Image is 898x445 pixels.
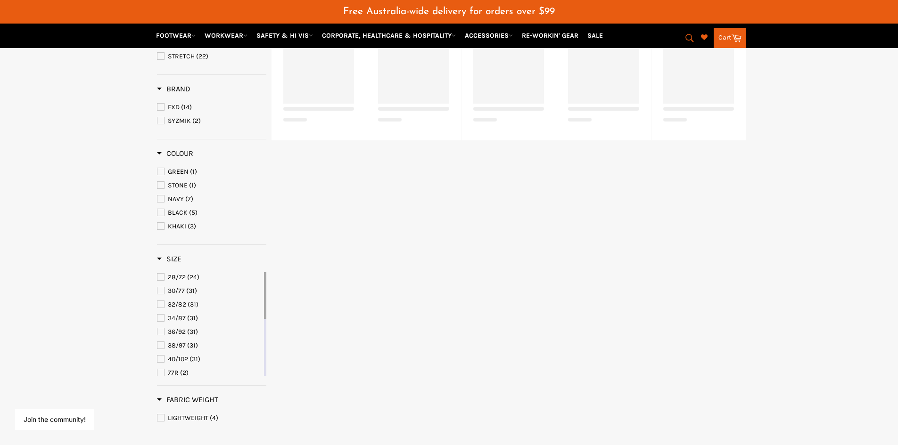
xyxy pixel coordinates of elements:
a: SALE [584,27,607,44]
span: (3) [188,222,196,230]
a: SYZMIK [157,116,266,126]
span: NAVY [168,195,184,203]
span: 30/77 [168,287,185,295]
span: STRETCH [168,52,195,60]
span: (2) [192,117,201,125]
span: (2) [180,369,189,377]
span: (24) [187,273,199,281]
a: 28/72 [157,272,262,283]
a: SAFETY & HI VIS [253,27,317,44]
span: GREEN [168,168,189,176]
span: 32/82 [168,300,186,308]
span: Fabric Weight [157,395,218,404]
a: Cart [714,28,746,48]
span: 38/97 [168,341,186,349]
h3: Brand [157,84,190,94]
a: ACCESSORIES [461,27,517,44]
a: BLACK [157,208,266,218]
a: 32/82 [157,299,262,310]
a: 38/97 [157,340,262,351]
span: STONE [168,181,188,189]
a: KHAKI [157,221,266,232]
span: Size [157,254,181,263]
a: WORKWEAR [201,27,251,44]
span: BLACK [168,209,188,217]
span: (1) [190,168,197,176]
span: KHAKI [168,222,186,230]
button: Join the community! [24,415,86,423]
a: RE-WORKIN' GEAR [518,27,582,44]
span: 36/92 [168,328,186,336]
span: (31) [187,328,198,336]
span: 28/72 [168,273,186,281]
span: SYZMIK [168,117,191,125]
a: 40/102 [157,354,262,364]
a: GREEN [157,167,266,177]
span: (5) [189,209,198,217]
a: LIGHTWEIGHT [157,413,266,423]
span: Free Australia-wide delivery for orders over $99 [343,7,555,16]
span: (31) [186,287,197,295]
a: 34/87 [157,313,262,324]
h3: Colour [157,149,193,158]
span: LIGHTWEIGHT [168,414,208,422]
a: 30/77 [157,286,262,296]
span: (31) [187,314,198,322]
a: NAVY [157,194,266,204]
a: CORPORATE, HEALTHCARE & HOSPITALITY [318,27,460,44]
span: 40/102 [168,355,188,363]
a: 36/92 [157,327,262,337]
span: (4) [210,414,218,422]
h3: Size [157,254,181,264]
span: (22) [196,52,208,60]
a: FOOTWEAR [152,27,199,44]
span: (14) [181,103,192,111]
span: Brand [157,84,190,93]
span: 34/87 [168,314,186,322]
span: (1) [189,181,196,189]
a: FXD [157,102,266,113]
h3: Fabric Weight [157,395,218,405]
a: 77R [157,368,262,378]
span: (31) [187,341,198,349]
span: (31) [188,300,198,308]
a: STONE [157,180,266,191]
a: STRETCH [157,51,266,62]
span: FXD [168,103,180,111]
span: 77R [168,369,179,377]
span: (7) [185,195,193,203]
span: (31) [189,355,200,363]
